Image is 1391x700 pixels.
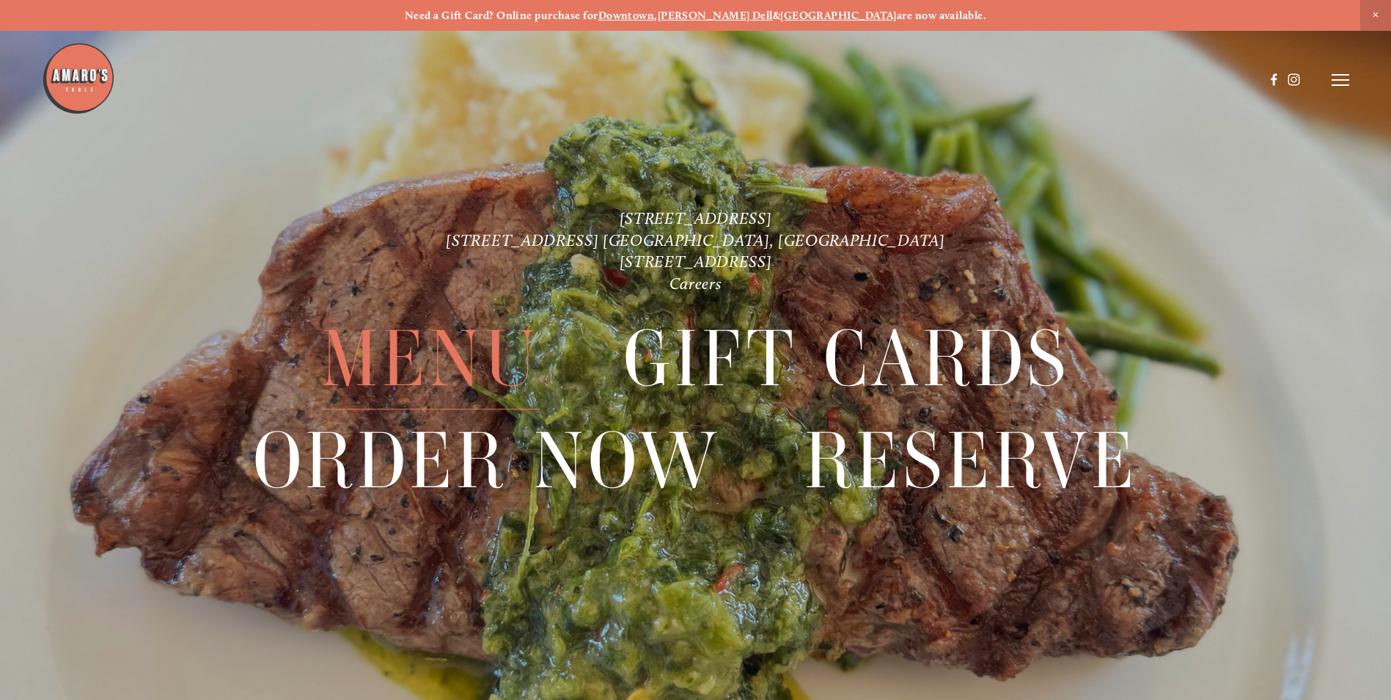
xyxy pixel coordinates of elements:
a: Reserve [804,411,1138,511]
a: Order Now [253,411,721,511]
a: Gift Cards [623,309,1070,409]
a: [GEOGRAPHIC_DATA] [780,9,897,22]
a: Menu [321,309,540,409]
span: Gift Cards [623,309,1070,409]
span: Reserve [804,411,1138,511]
a: Careers [669,274,722,294]
span: Order Now [253,411,721,511]
strong: are now available. [897,9,986,22]
a: [STREET_ADDRESS] [GEOGRAPHIC_DATA], [GEOGRAPHIC_DATA] [446,230,944,250]
a: [PERSON_NAME] Dell [658,9,773,22]
span: Menu [321,309,540,409]
strong: & [773,9,780,22]
a: [STREET_ADDRESS] [620,208,772,228]
a: Downtown [598,9,655,22]
img: Amaro's Table [42,42,115,115]
strong: , [654,9,657,22]
a: [STREET_ADDRESS] [620,252,772,271]
strong: Need a Gift Card? Online purchase for [405,9,598,22]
